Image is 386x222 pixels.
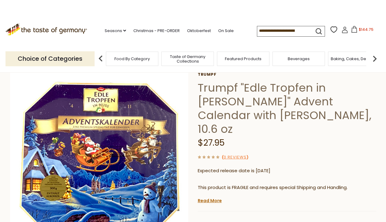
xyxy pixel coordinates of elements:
p: This product is FRAGILE and requires special Shipping and Handling. [198,184,376,191]
img: previous arrow [95,53,107,65]
a: On Sale [218,27,234,34]
a: Beverages [288,56,310,61]
span: ( ) [222,154,248,160]
button: $144.75 [349,26,375,35]
a: Christmas - PRE-ORDER [133,27,180,34]
a: 0 Reviews [224,154,247,161]
a: Read More [198,198,222,204]
a: Baking, Cakes, Desserts [331,56,378,61]
p: Expected release date is [DATE] [198,167,376,175]
a: Taste of Germany Collections [163,54,212,64]
h1: Trumpf "Edle Tropfen in [PERSON_NAME]" Advent Calendar with [PERSON_NAME], 10.6 oz [198,81,376,136]
span: $27.95 [198,137,225,149]
a: Trumpf [198,72,376,77]
img: next arrow [369,53,381,65]
a: Food By Category [114,56,150,61]
a: Featured Products [225,56,262,61]
a: Seasons [105,27,126,34]
span: $144.75 [359,27,373,32]
li: We will ship this product in heat-protective, cushioned packaging and ice during warm weather mon... [204,196,376,204]
p: Choice of Categories [5,51,95,66]
a: Oktoberfest [187,27,211,34]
